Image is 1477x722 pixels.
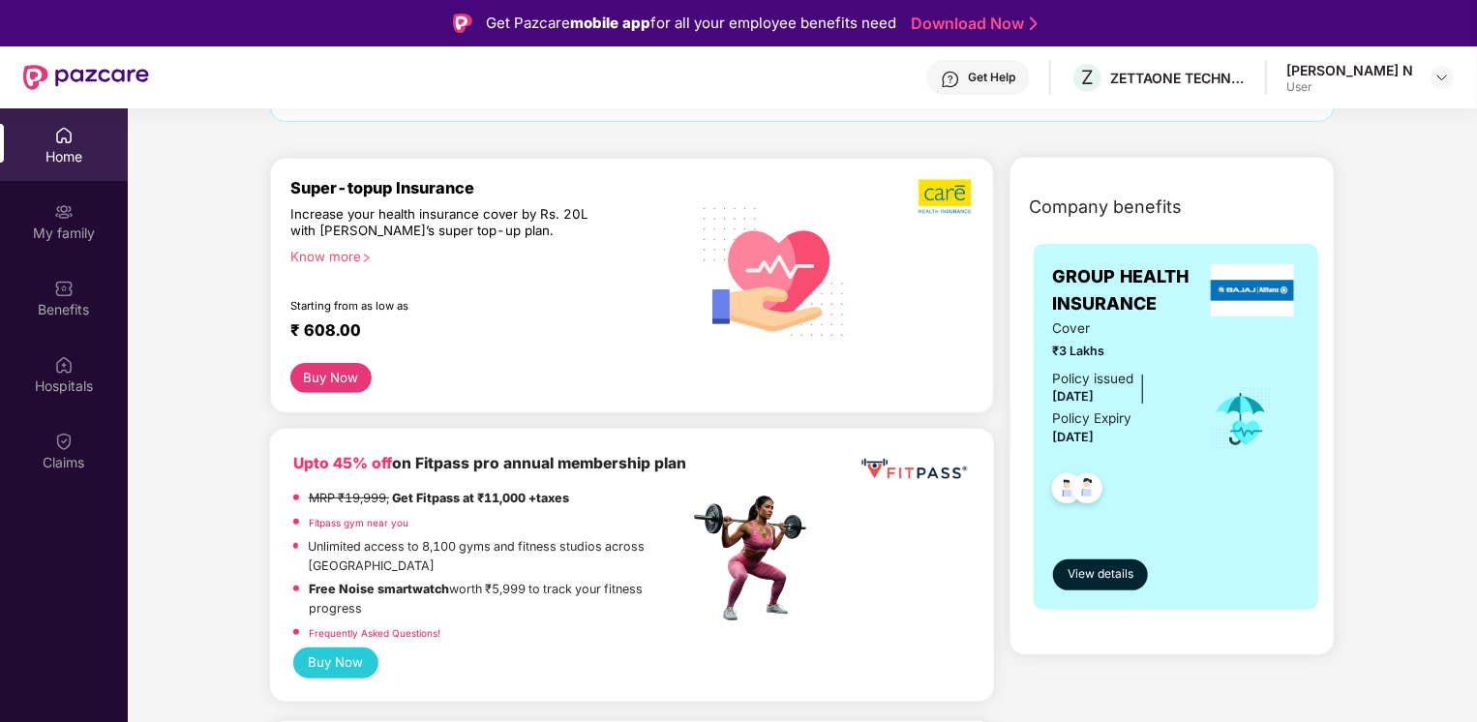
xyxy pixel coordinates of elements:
[392,491,569,505] strong: Get Fitpass at ₹11,000 +taxes
[858,452,971,487] img: fppp.png
[361,253,372,263] span: right
[1286,79,1413,95] div: User
[911,14,1032,34] a: Download Now
[1053,430,1095,444] span: [DATE]
[293,454,686,472] b: on Fitpass pro annual membership plan
[1053,369,1134,389] div: Policy issued
[941,70,960,89] img: svg+xml;base64,PHN2ZyBpZD0iSGVscC0zMngzMiIgeG1sbnM9Imh0dHA6Ly93d3cudzMub3JnLzIwMDAvc3ZnIiB3aWR0aD...
[1286,61,1413,79] div: [PERSON_NAME] N
[309,517,408,528] a: Fitpass gym near you
[1110,69,1246,87] div: ZETTAONE TECHNOLOGIES INDIA PRIVATE LIMITED
[1081,66,1094,89] span: Z
[293,454,392,472] b: Upto 45% off
[290,249,678,262] div: Know more
[54,432,74,451] img: svg+xml;base64,PHN2ZyBpZD0iQ2xhaW0iIHhtbG5zPSJodHRwOi8vd3d3LnczLm9yZy8yMDAwL3N2ZyIgd2lkdGg9IjIwIi...
[1053,408,1132,429] div: Policy Expiry
[290,206,606,240] div: Increase your health insurance cover by Rs. 20L with [PERSON_NAME]’s super top-up plan.
[1053,559,1149,590] button: View details
[968,70,1015,85] div: Get Help
[290,320,670,344] div: ₹ 608.00
[1053,342,1184,361] span: ₹3 Lakhs
[1053,389,1095,404] span: [DATE]
[54,126,74,145] img: svg+xml;base64,PHN2ZyBpZD0iSG9tZSIgeG1sbnM9Imh0dHA6Ly93d3cudzMub3JnLzIwMDAvc3ZnIiB3aWR0aD0iMjAiIG...
[688,491,824,626] img: fpp.png
[54,202,74,222] img: svg+xml;base64,PHN2ZyB3aWR0aD0iMjAiIGhlaWdodD0iMjAiIHZpZXdCb3g9IjAgMCAyMCAyMCIgZmlsbD0ibm9uZSIgeG...
[919,178,974,215] img: b5dec4f62d2307b9de63beb79f102df3.png
[308,537,688,576] p: Unlimited access to 8,100 gyms and fitness studios across [GEOGRAPHIC_DATA]
[1068,565,1133,584] span: View details
[1434,70,1450,85] img: svg+xml;base64,PHN2ZyBpZD0iRHJvcGRvd24tMzJ4MzIiIHhtbG5zPSJodHRwOi8vd3d3LnczLm9yZy8yMDAwL3N2ZyIgd2...
[1064,467,1111,515] img: svg+xml;base64,PHN2ZyB4bWxucz0iaHR0cDovL3d3dy53My5vcmcvMjAwMC9zdmciIHdpZHRoPSI0OC45NDMiIGhlaWdodD...
[1210,387,1273,451] img: icon
[689,184,859,357] img: svg+xml;base64,PHN2ZyB4bWxucz0iaHR0cDovL3d3dy53My5vcmcvMjAwMC9zdmciIHhtbG5zOnhsaW5rPSJodHRwOi8vd3...
[309,491,389,505] del: MRP ₹19,999,
[453,14,472,33] img: Logo
[1053,318,1184,339] span: Cover
[290,299,607,313] div: Starting from as low as
[486,12,896,35] div: Get Pazcare for all your employee benefits need
[309,627,440,639] a: Frequently Asked Questions!
[1030,194,1183,221] span: Company benefits
[290,178,689,197] div: Super-topup Insurance
[1053,263,1207,318] span: GROUP HEALTH INSURANCE
[54,279,74,298] img: svg+xml;base64,PHN2ZyBpZD0iQmVuZWZpdHMiIHhtbG5zPSJodHRwOi8vd3d3LnczLm9yZy8yMDAwL3N2ZyIgd2lkdGg9Ij...
[309,582,449,596] strong: Free Noise smartwatch
[23,65,149,90] img: New Pazcare Logo
[1211,264,1294,316] img: insurerLogo
[309,580,688,618] p: worth ₹5,999 to track your fitness progress
[290,363,372,393] button: Buy Now
[570,14,650,32] strong: mobile app
[54,355,74,375] img: svg+xml;base64,PHN2ZyBpZD0iSG9zcGl0YWxzIiB4bWxucz0iaHR0cDovL3d3dy53My5vcmcvMjAwMC9zdmciIHdpZHRoPS...
[293,647,378,678] button: Buy Now
[1030,14,1038,34] img: Stroke
[1043,467,1091,515] img: svg+xml;base64,PHN2ZyB4bWxucz0iaHR0cDovL3d3dy53My5vcmcvMjAwMC9zdmciIHdpZHRoPSI0OC45NDMiIGhlaWdodD...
